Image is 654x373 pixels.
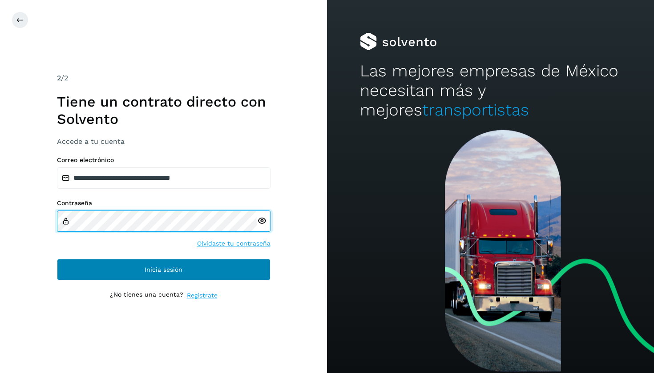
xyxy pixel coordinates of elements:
label: Contraseña [57,199,270,207]
h2: Las mejores empresas de México necesitan más y mejores [360,61,622,120]
span: 2 [57,74,61,82]
p: ¿No tienes una cuenta? [110,291,183,300]
a: Regístrate [187,291,218,300]
a: Olvidaste tu contraseña [197,239,270,248]
div: /2 [57,73,270,83]
label: Correo electrónico [57,156,270,164]
h3: Accede a tu cuenta [57,137,270,146]
span: transportistas [422,100,529,119]
button: Inicia sesión [57,259,270,280]
span: Inicia sesión [145,266,182,273]
h1: Tiene un contrato directo con Solvento [57,93,270,127]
